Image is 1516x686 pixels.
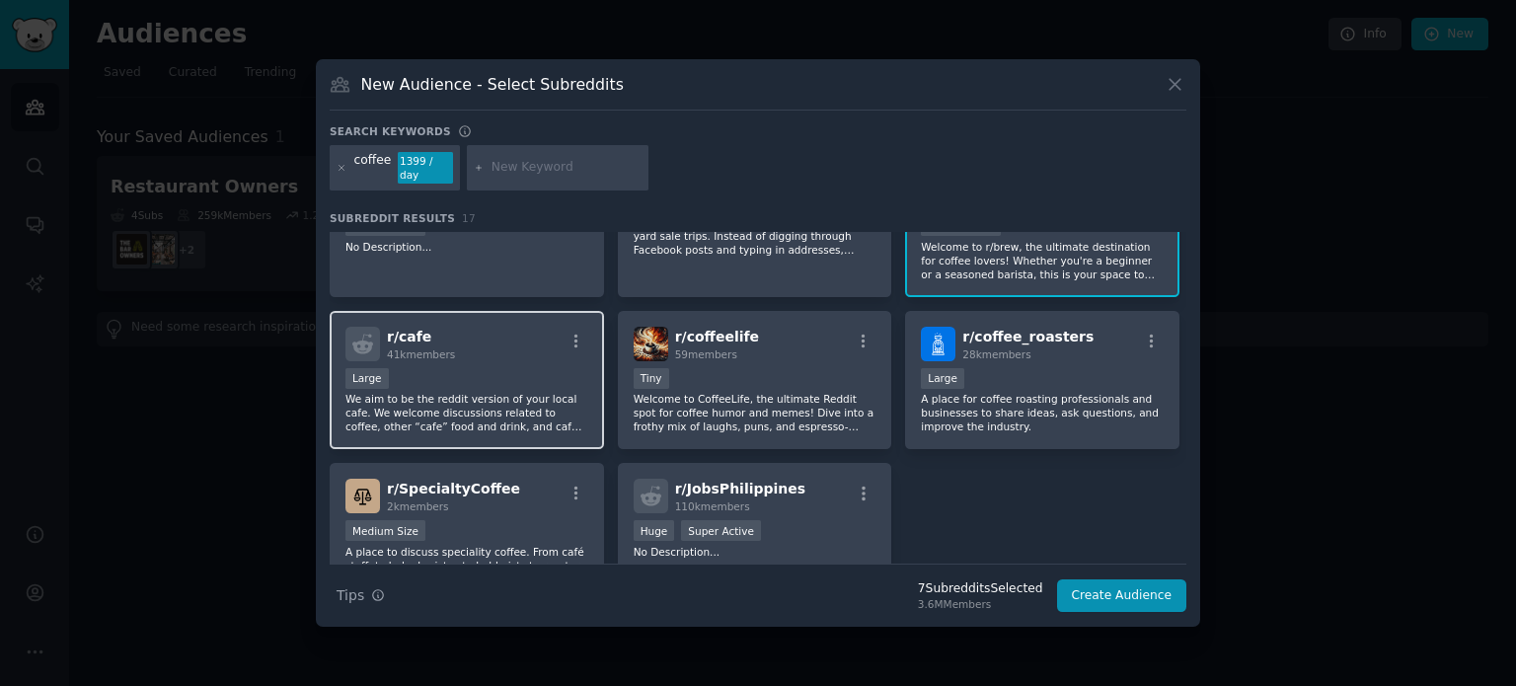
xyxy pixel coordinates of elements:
[675,329,759,344] span: r/ coffeelife
[675,500,750,512] span: 110k members
[462,212,476,224] span: 17
[345,392,588,433] p: We aim to be the reddit version of your local cafe. We welcome discussions related to coffee, oth...
[634,520,675,541] div: Huge
[921,327,955,361] img: coffee_roasters
[675,481,805,496] span: r/ JobsPhilippines
[1057,579,1187,613] button: Create Audience
[675,348,737,360] span: 59 members
[634,215,876,257] p: YrdMaps is an easy way to find and plan your yard sale trips. Instead of digging through Facebook...
[962,348,1030,360] span: 28k members
[634,545,876,559] p: No Description...
[330,578,392,613] button: Tips
[918,580,1043,598] div: 7 Subreddit s Selected
[921,240,1164,281] p: Welcome to r/brew, the ultimate destination for coffee lovers! Whether you're a beginner or a sea...
[918,597,1043,611] div: 3.6M Members
[634,392,876,433] p: Welcome to CoffeeLife, the ultimate Reddit spot for coffee humor and memes! Dive into a frothy mi...
[345,545,588,586] p: A place to discuss speciality coffee. From café staff, to baby baristas to hobbyists to roasters ...
[634,327,668,361] img: coffeelife
[398,152,453,184] div: 1399 / day
[345,479,380,513] img: SpecialtyCoffee
[492,159,642,177] input: New Keyword
[921,392,1164,433] p: A place for coffee roasting professionals and businesses to share ideas, ask questions, and impro...
[681,520,761,541] div: Super Active
[330,211,455,225] span: Subreddit Results
[921,368,964,389] div: Large
[345,520,425,541] div: Medium Size
[354,152,392,184] div: coffee
[387,481,520,496] span: r/ SpecialtyCoffee
[330,124,451,138] h3: Search keywords
[387,500,449,512] span: 2k members
[337,585,364,606] span: Tips
[387,329,431,344] span: r/ cafe
[634,368,669,389] div: Tiny
[345,240,588,254] p: No Description...
[345,368,389,389] div: Large
[962,329,1094,344] span: r/ coffee_roasters
[387,348,455,360] span: 41k members
[361,74,624,95] h3: New Audience - Select Subreddits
